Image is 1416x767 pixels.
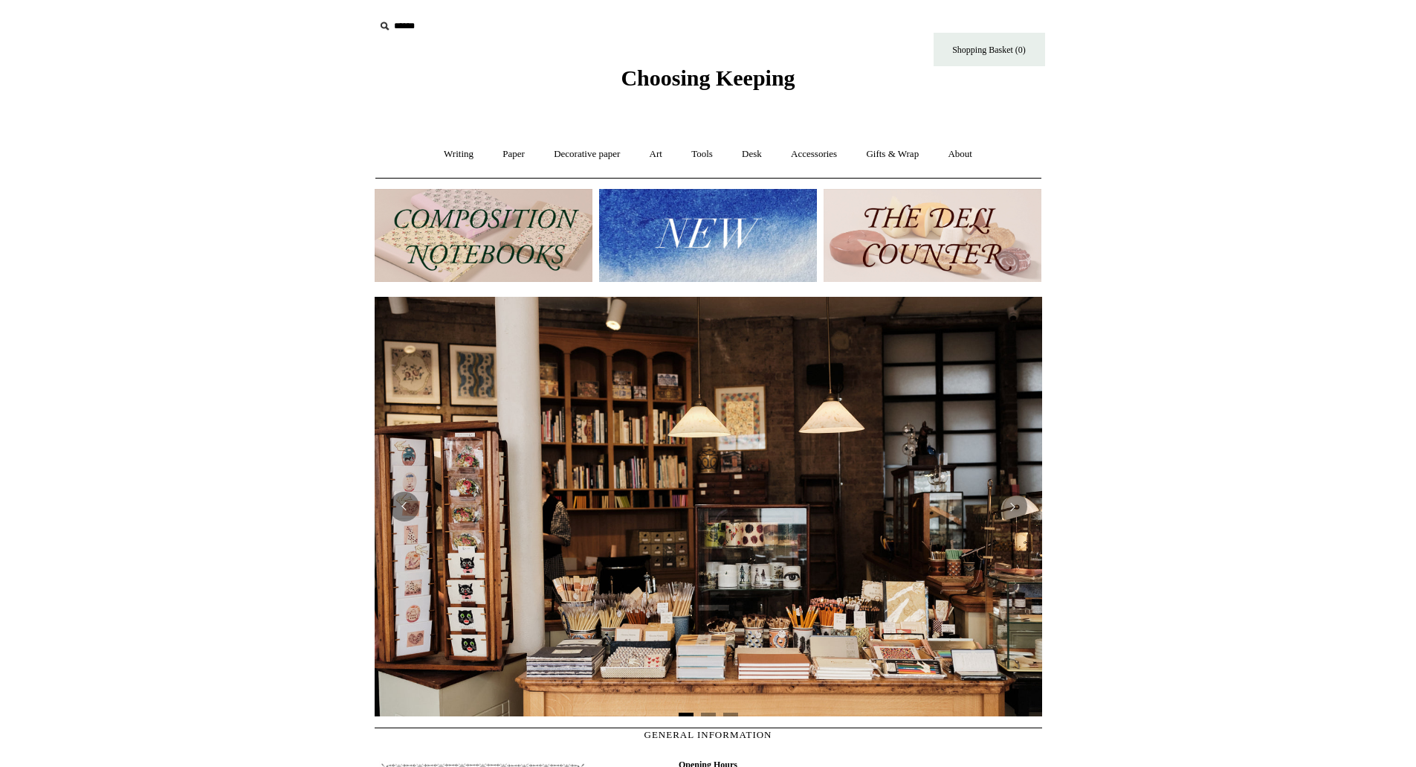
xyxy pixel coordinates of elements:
[723,713,738,716] button: Page 3
[540,135,633,174] a: Decorative paper
[934,135,986,174] a: About
[430,135,487,174] a: Writing
[824,189,1041,282] img: The Deli Counter
[599,189,817,282] img: New.jpg__PID:f73bdf93-380a-4a35-bcfe-7823039498e1
[489,135,538,174] a: Paper
[375,297,1042,716] img: 20250131 INSIDE OF THE SHOP.jpg__PID:b9484a69-a10a-4bde-9e8d-1408d3d5e6ad
[728,135,775,174] a: Desk
[636,135,676,174] a: Art
[678,135,726,174] a: Tools
[389,492,419,522] button: Previous
[644,729,772,740] span: GENERAL INFORMATION
[853,135,932,174] a: Gifts & Wrap
[679,713,694,716] button: Page 1
[621,77,795,88] a: Choosing Keeping
[621,65,795,90] span: Choosing Keeping
[701,713,716,716] button: Page 2
[934,33,1045,66] a: Shopping Basket (0)
[375,189,592,282] img: 202302 Composition ledgers.jpg__PID:69722ee6-fa44-49dd-a067-31375e5d54ec
[998,492,1027,522] button: Next
[777,135,850,174] a: Accessories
